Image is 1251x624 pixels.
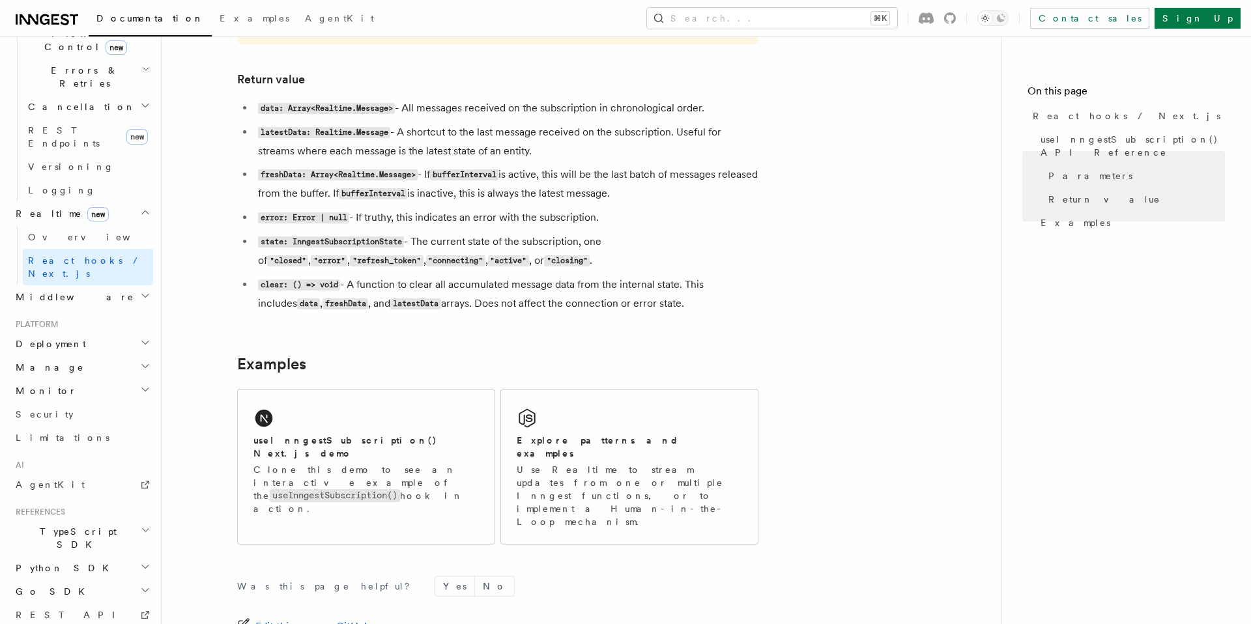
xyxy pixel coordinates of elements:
[1035,128,1225,164] a: useInngestSubscription() API Reference
[258,103,395,114] code: data: Array<Realtime.Message>
[297,4,382,35] a: AgentKit
[544,255,590,266] code: "closing"
[10,207,109,220] span: Realtime
[10,337,86,350] span: Deployment
[258,212,349,223] code: error: Error | null
[23,155,153,178] a: Versioning
[488,255,529,266] code: "active"
[253,463,479,515] p: Clone this demo to see an interactive example of the hook in action.
[871,12,889,25] kbd: ⌘K
[89,4,212,36] a: Documentation
[435,576,474,596] button: Yes
[23,119,153,155] a: REST Endpointsnew
[23,22,153,59] button: Flow Controlnew
[16,610,126,620] span: REST API
[96,13,204,23] span: Documentation
[16,479,85,490] span: AgentKit
[390,298,440,309] code: latestData
[10,379,153,403] button: Monitor
[500,389,758,545] a: Explore patterns and examplesUse Realtime to stream updates from one or multiple Inngest function...
[28,255,143,279] span: React hooks / Next.js
[23,27,143,53] span: Flow Control
[237,389,495,545] a: useInngestSubscription() Next.js demoClone this demo to see an interactive example of theuseInnge...
[1033,109,1220,122] span: React hooks / Next.js
[23,59,153,95] button: Errors & Retries
[258,169,418,180] code: freshData: Array<Realtime.Message>
[647,8,897,29] button: Search...⌘K
[517,463,742,528] p: Use Realtime to stream updates from one or multiple Inngest functions, or to implement a Human-in...
[220,13,289,23] span: Examples
[23,100,136,113] span: Cancellation
[311,255,347,266] code: "error"
[426,255,485,266] code: "connecting"
[126,129,148,145] span: new
[475,576,514,596] button: No
[339,188,407,199] code: bufferInterval
[10,520,153,556] button: TypeScript SDK
[10,473,153,496] a: AgentKit
[10,384,77,397] span: Monitor
[28,162,114,172] span: Versioning
[28,185,96,195] span: Logging
[254,123,758,160] li: - A shortcut to the last message received on the subscription. Useful for streams where each mess...
[10,356,153,379] button: Manage
[1041,133,1225,159] span: useInngestSubscription() API Reference
[253,434,479,460] h2: useInngestSubscription() Next.js demo
[10,291,134,304] span: Middleware
[10,285,153,309] button: Middleware
[267,255,308,266] code: "closed"
[297,298,320,309] code: data
[10,202,153,225] button: Realtimenew
[23,249,153,285] a: React hooks / Next.js
[23,95,153,119] button: Cancellation
[23,225,153,249] a: Overview
[977,10,1009,26] button: Toggle dark mode
[23,64,141,90] span: Errors & Retries
[10,525,141,551] span: TypeScript SDK
[1048,169,1132,182] span: Parameters
[10,319,59,330] span: Platform
[254,233,758,270] li: - The current state of the subscription, one of , , , , , or .
[10,361,84,374] span: Manage
[106,40,127,55] span: new
[87,207,109,221] span: new
[10,403,153,426] a: Security
[430,169,498,180] code: bufferInterval
[28,232,162,242] span: Overview
[237,355,306,373] a: Examples
[10,225,153,285] div: Realtimenew
[258,127,390,138] code: latestData: Realtime.Message
[212,4,297,35] a: Examples
[254,165,758,203] li: - If is active, this will be the last batch of messages released from the buffer. If is inactive,...
[1035,211,1225,234] a: Examples
[258,236,404,248] code: state: InngestSubscriptionState
[1041,216,1110,229] span: Examples
[237,70,305,89] a: Return value
[10,580,153,603] button: Go SDK
[16,433,109,443] span: Limitations
[23,178,153,202] a: Logging
[1028,83,1225,104] h4: On this page
[1043,164,1225,188] a: Parameters
[254,276,758,313] li: - A function to clear all accumulated message data from the internal state. This includes , , and...
[10,332,153,356] button: Deployment
[28,125,100,149] span: REST Endpoints
[1048,193,1160,206] span: Return value
[10,561,117,574] span: Python SDK
[350,255,423,266] code: "refresh_token"
[254,99,758,118] li: - All messages received on the subscription in chronological order.
[305,13,374,23] span: AgentKit
[1030,8,1149,29] a: Contact sales
[323,298,368,309] code: freshData
[16,409,74,419] span: Security
[1043,188,1225,211] a: Return value
[258,279,340,291] code: clear: () => void
[1155,8,1241,29] a: Sign Up
[10,507,65,517] span: References
[10,426,153,449] a: Limitations
[1028,104,1225,128] a: React hooks / Next.js
[10,556,153,580] button: Python SDK
[254,208,758,227] li: - If truthy, this indicates an error with the subscription.
[10,460,24,470] span: AI
[517,434,742,460] h2: Explore patterns and examples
